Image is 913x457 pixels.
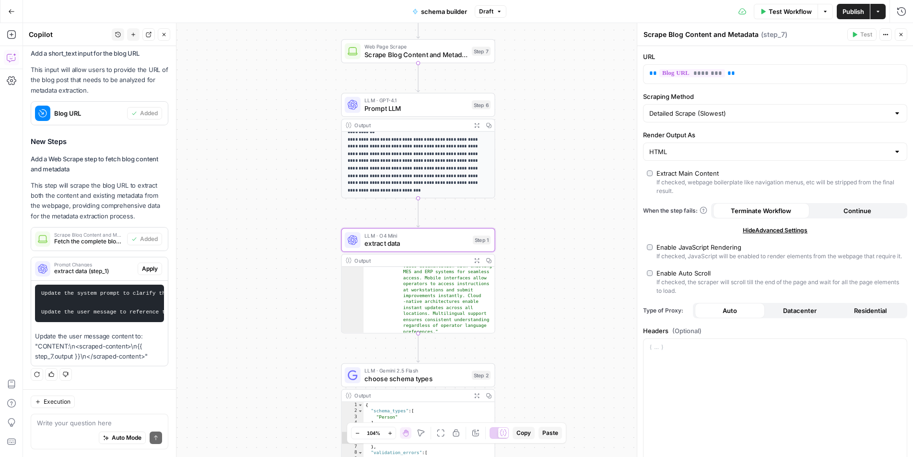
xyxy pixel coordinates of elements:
[723,306,737,315] span: Auto
[364,50,468,60] span: Scrape Blog Content and Metadata
[643,326,907,336] label: Headers
[29,30,109,39] div: Copilot
[643,306,689,315] span: Type of Proxy:
[364,96,468,105] span: LLM · GPT-4.1
[354,392,468,400] div: Output
[341,228,495,333] div: LLM · O4 Miniextract dataStep 1Output video documentation with existing MES and ERP systems for s...
[31,155,158,173] strong: Add a Web Scrape step to fetch blog content and metadata
[644,30,759,39] textarea: Scrape Blog Content and Metadata
[44,397,70,406] span: Execution
[417,63,420,92] g: Edge from step_7 to step_6
[54,267,134,276] span: extract data (step_1)
[472,100,491,109] div: Step 6
[837,4,870,19] button: Publish
[643,206,707,215] a: When the step fails:
[656,178,903,195] div: If checked, webpage boilerplate like navigation menus, etc will be stripped from the final result.
[31,65,168,95] p: This input will allow users to provide the URL of the blog post that needs to be analyzed for met...
[783,306,817,315] span: Datacenter
[860,30,872,39] span: Test
[473,236,491,245] div: Step 1
[140,235,158,243] span: Added
[342,402,364,408] div: 1
[127,107,162,120] button: Added
[417,10,420,38] g: Edge from start to step_7
[421,7,467,16] span: schema builder
[754,4,818,19] button: Test Workflow
[140,109,158,118] span: Added
[342,408,364,414] div: 2
[354,256,468,265] div: Output
[342,444,364,449] div: 7
[656,252,902,261] div: If checked, JavaScript will be enabled to render elements from the webpage that require it.
[358,402,363,408] span: Toggle code folding, rows 1 through 16
[417,198,420,227] g: Edge from step_6 to step_1
[656,168,719,178] div: Extract Main Content
[649,147,890,156] input: HTML
[516,429,531,437] span: Copy
[643,92,907,101] label: Scraping Method
[99,432,146,444] button: Auto Mode
[647,244,653,250] input: Enable JavaScript RenderingIf checked, JavaScript will be enabled to render elements from the web...
[672,326,702,336] span: (Optional)
[513,427,535,439] button: Copy
[364,373,468,384] span: choose schema types
[854,306,887,315] span: Residential
[35,331,164,361] p: Update the user message content to: "CONTENT:\n <scraped-content> \n{{ step_7.output }}\n </scrap...
[31,135,168,148] h3: New Steps
[649,108,890,118] input: Detailed Scrape (Slowest)
[843,7,864,16] span: Publish
[341,39,495,63] div: Web Page ScrapeScrape Blog Content and MetadataStep 7
[475,5,506,18] button: Draft
[538,427,562,439] button: Paste
[142,265,158,273] span: Apply
[765,303,835,318] button: Datacenter
[54,108,123,118] span: Blog URL
[54,232,123,237] span: Scrape Blog Content and Metadata
[407,4,473,19] button: schema builder
[761,30,787,39] span: ( step_7 )
[342,414,364,420] div: 3
[31,180,168,221] p: This step will scrape the blog URL to extract both the content and existing metadata from the web...
[643,52,907,61] label: URL
[54,237,123,246] span: Fetch the complete blog content and existing metadata from the provided URL
[472,371,491,380] div: Step 2
[354,121,468,130] div: Output
[656,268,711,278] div: Enable Auto Scroll
[31,396,75,408] button: Execution
[643,130,907,140] label: Render Output As
[731,206,791,216] span: Terminate Workflow
[342,450,364,456] div: 8
[31,49,140,57] strong: Add a short_text input for the blog URL
[342,432,364,444] div: 6
[138,263,162,275] button: Apply
[809,203,906,218] button: Continue
[656,278,903,295] div: If checked, the scraper will scroll till the end of the page and wait for all the page elements t...
[364,103,468,113] span: Prompt LLM
[367,429,380,437] span: 104%
[54,262,134,267] span: Prompt Changes
[364,43,468,51] span: Web Page Scrape
[743,226,808,235] span: Hide Advanced Settings
[647,270,653,276] input: Enable Auto ScrollIf checked, the scraper will scroll till the end of the page and wait for all t...
[127,233,162,245] button: Added
[843,206,871,216] span: Continue
[417,334,420,362] g: Edge from step_1 to step_2
[364,367,468,375] span: LLM · Gemini 2.5 Flash
[542,429,558,437] span: Paste
[358,450,363,456] span: Toggle code folding, rows 8 through 15
[647,170,653,176] input: Extract Main ContentIf checked, webpage boilerplate like navigation menus, etc will be stripped f...
[112,433,141,442] span: Auto Mode
[342,420,364,426] div: 4
[479,7,493,16] span: Draft
[472,47,491,56] div: Step 7
[342,426,364,432] div: 5
[358,408,363,414] span: Toggle code folding, rows 2 through 4
[835,303,905,318] button: Residential
[364,239,468,249] span: extract data
[847,28,877,41] button: Test
[769,7,812,16] span: Test Workflow
[364,231,468,240] span: LLM · O4 Mini
[656,242,741,252] div: Enable JavaScript Rendering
